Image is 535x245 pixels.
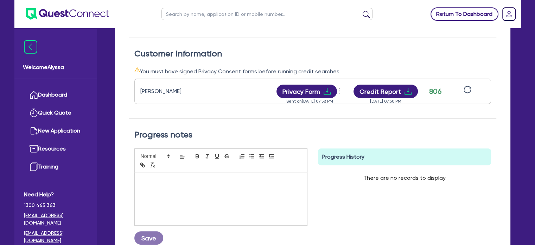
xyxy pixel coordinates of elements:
a: Quick Quote [24,104,88,122]
span: more [336,86,343,96]
input: Search by name, application ID or mobile number... [161,8,372,20]
span: Welcome Alyssa [23,63,89,72]
a: [EMAIL_ADDRESS][DOMAIN_NAME] [24,229,88,244]
span: download [323,87,331,96]
a: Dashboard [24,86,88,104]
button: Save [134,231,163,245]
span: warning [134,67,140,73]
span: download [404,87,412,96]
span: 1300 465 363 [24,202,88,209]
button: Privacy Formdownload [276,85,337,98]
div: There are no records to display [355,165,454,191]
img: icon-menu-close [24,40,37,54]
button: sync [461,85,473,98]
a: [EMAIL_ADDRESS][DOMAIN_NAME] [24,212,88,227]
div: 806 [427,86,444,97]
div: You must have signed Privacy Consent forms before running credit searches [134,67,491,76]
div: Progress History [318,148,491,165]
button: Dropdown toggle [337,85,343,97]
span: sync [464,86,471,93]
img: new-application [30,127,38,135]
h2: Progress notes [134,130,491,140]
a: New Application [24,122,88,140]
button: Credit Reportdownload [354,85,418,98]
div: [PERSON_NAME] [140,87,228,96]
img: resources [30,145,38,153]
img: training [30,163,38,171]
a: Return To Dashboard [431,7,498,21]
span: Need Help? [24,190,88,199]
img: quest-connect-logo-blue [26,8,109,20]
img: quick-quote [30,109,38,117]
a: Resources [24,140,88,158]
a: Dropdown toggle [500,5,518,23]
a: Training [24,158,88,176]
h2: Customer Information [134,49,491,59]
